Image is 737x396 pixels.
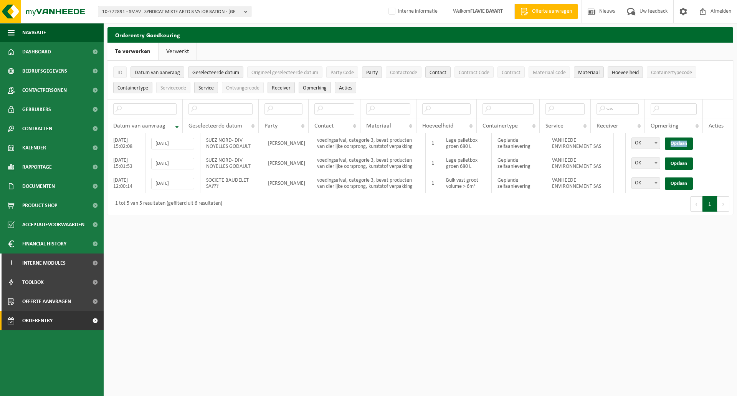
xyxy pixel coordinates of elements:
a: Offerte aanvragen [514,4,578,19]
span: Materiaal code [533,70,566,76]
span: Service [198,85,214,91]
td: Geplande zelfaanlevering [492,173,547,193]
button: 1 [702,196,717,212]
td: Lage palletbox groen 680 L [440,133,491,153]
h2: Orderentry Goedkeuring [107,27,733,42]
span: OK [631,157,660,169]
span: Receiver [597,123,618,129]
button: ContainertypecodeContainertypecode: Activate to sort [647,66,696,78]
button: 10-772891 - SMAV : SYNDICAT MIXTE ARTOIS VALORISATION - [GEOGRAPHIC_DATA][PERSON_NAME] [98,6,251,17]
td: Bulk vast groot volume > 6m³ [440,173,491,193]
span: Gebruikers [22,100,51,119]
span: Contactcode [390,70,417,76]
a: Opslaan [665,138,693,150]
span: Acties [339,85,352,91]
span: Opmerking [303,85,327,91]
span: Product Shop [22,196,57,215]
a: Te verwerken [107,43,158,60]
span: Party [264,123,278,129]
span: Acceptatievoorwaarden [22,215,84,234]
span: I [8,254,15,273]
button: MateriaalMateriaal: Activate to sort [574,66,604,78]
button: Materiaal codeMateriaal code: Activate to sort [529,66,570,78]
span: OK [631,177,660,189]
button: Datum van aanvraagDatum van aanvraag: Activate to remove sorting [131,66,184,78]
span: Toolbox [22,273,44,292]
span: Party [366,70,378,76]
td: 1 [426,153,440,173]
td: SOCIETE BAUDELET SA??? [200,173,262,193]
span: Rapportage [22,157,52,177]
span: Containertype [483,123,518,129]
td: 1 [426,173,440,193]
td: [PERSON_NAME] [262,153,311,173]
button: Previous [690,196,702,212]
td: Geplande zelfaanlevering [492,153,547,173]
span: Service [545,123,563,129]
td: [DATE] 12:00:14 [107,173,145,193]
span: Party Code [330,70,354,76]
button: Party CodeParty Code: Activate to sort [326,66,358,78]
span: Contactpersonen [22,81,67,100]
span: Bedrijfsgegevens [22,61,67,81]
button: ContractContract: Activate to sort [497,66,525,78]
a: Opslaan [665,177,693,190]
span: Contract [502,70,521,76]
span: Hoeveelheid [422,123,453,129]
button: ContactcodeContactcode: Activate to sort [386,66,421,78]
span: Contact [314,123,334,129]
span: OK [632,178,660,189]
strong: FLAVIE BAYART [470,8,503,14]
span: Hoeveelheid [612,70,639,76]
span: Contracten [22,119,52,138]
label: Interne informatie [387,6,438,17]
td: voedingsafval, categorie 3, bevat producten van dierlijke oorsprong, kunststof verpakking [311,153,426,173]
td: [DATE] 15:02:08 [107,133,145,153]
span: Acties [709,123,724,129]
span: Financial History [22,234,66,254]
button: OntvangercodeOntvangercode: Activate to sort [222,82,264,93]
td: Lage palletbox groen 680 L [440,153,491,173]
span: Orderentry Goedkeuring [22,311,87,330]
span: Origineel geselecteerde datum [251,70,318,76]
span: Opmerking [651,123,679,129]
button: HoeveelheidHoeveelheid: Activate to sort [608,66,643,78]
span: Documenten [22,177,55,196]
a: Verwerkt [159,43,197,60]
button: ReceiverReceiver: Activate to sort [268,82,295,93]
span: Containertype [117,85,148,91]
td: SUEZ NORD- DIV NOYELLES GODAULT [200,133,262,153]
button: Next [717,196,729,212]
span: Containertypecode [651,70,692,76]
td: VANHEEDE ENVIRONNEMENT SAS [546,173,614,193]
td: [PERSON_NAME] [262,173,311,193]
span: Kalender [22,138,46,157]
span: Materiaal [578,70,600,76]
span: Geselecteerde datum [188,123,242,129]
td: VANHEEDE ENVIRONNEMENT SAS [546,153,614,173]
span: Contact [430,70,446,76]
span: ID [117,70,122,76]
span: Dashboard [22,42,51,61]
span: Ontvangercode [226,85,259,91]
span: 10-772891 - SMAV : SYNDICAT MIXTE ARTOIS VALORISATION - [GEOGRAPHIC_DATA][PERSON_NAME] [102,6,241,18]
td: [PERSON_NAME] [262,133,311,153]
button: Acties [335,82,356,93]
span: Materiaal [366,123,391,129]
a: Opslaan [665,157,693,170]
span: Contract Code [459,70,489,76]
td: [DATE] 15:01:53 [107,153,145,173]
td: VANHEEDE ENVIRONNEMENT SAS [546,133,614,153]
button: Contract CodeContract Code: Activate to sort [454,66,494,78]
td: 1 [426,133,440,153]
button: OpmerkingOpmerking: Activate to sort [299,82,331,93]
span: OK [632,138,660,149]
td: voedingsafval, categorie 3, bevat producten van dierlijke oorsprong, kunststof verpakking [311,133,426,153]
span: Receiver [272,85,291,91]
span: Datum van aanvraag [113,123,165,129]
td: Geplande zelfaanlevering [492,133,547,153]
button: ContactContact: Activate to sort [425,66,451,78]
span: Datum van aanvraag [135,70,180,76]
button: Geselecteerde datumGeselecteerde datum: Activate to sort [188,66,243,78]
span: Interne modules [22,254,66,273]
